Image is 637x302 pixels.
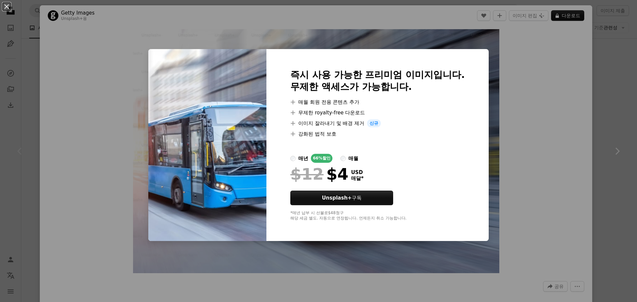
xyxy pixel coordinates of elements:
[290,165,348,183] div: $4
[290,98,465,106] li: 매월 회원 전용 콘텐츠 추가
[290,119,465,127] li: 이미지 잘라내기 및 배경 제거
[290,109,465,117] li: 무제한 royalty-free 다운로드
[290,156,296,161] input: 매년66%할인
[290,130,465,138] li: 강화된 법적 보호
[322,195,352,201] strong: Unsplash+
[340,156,346,161] input: 매월
[367,119,381,127] span: 신규
[290,69,465,93] h2: 즉시 사용 가능한 프리미엄 이미지입니다. 무제한 액세스가 가능합니다.
[351,169,364,175] span: USD
[290,165,323,183] span: $12
[348,154,358,162] div: 매월
[148,49,266,241] img: premium_photo-1664302152991-d013ff125f3f
[311,154,332,163] div: 66% 할인
[290,191,393,205] button: Unsplash+구독
[290,211,465,221] div: *매년 납부 시 선불로 $48 청구 해당 세금 별도. 자동으로 연장됩니다. 언제든지 취소 가능합니다.
[298,154,308,162] div: 매년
